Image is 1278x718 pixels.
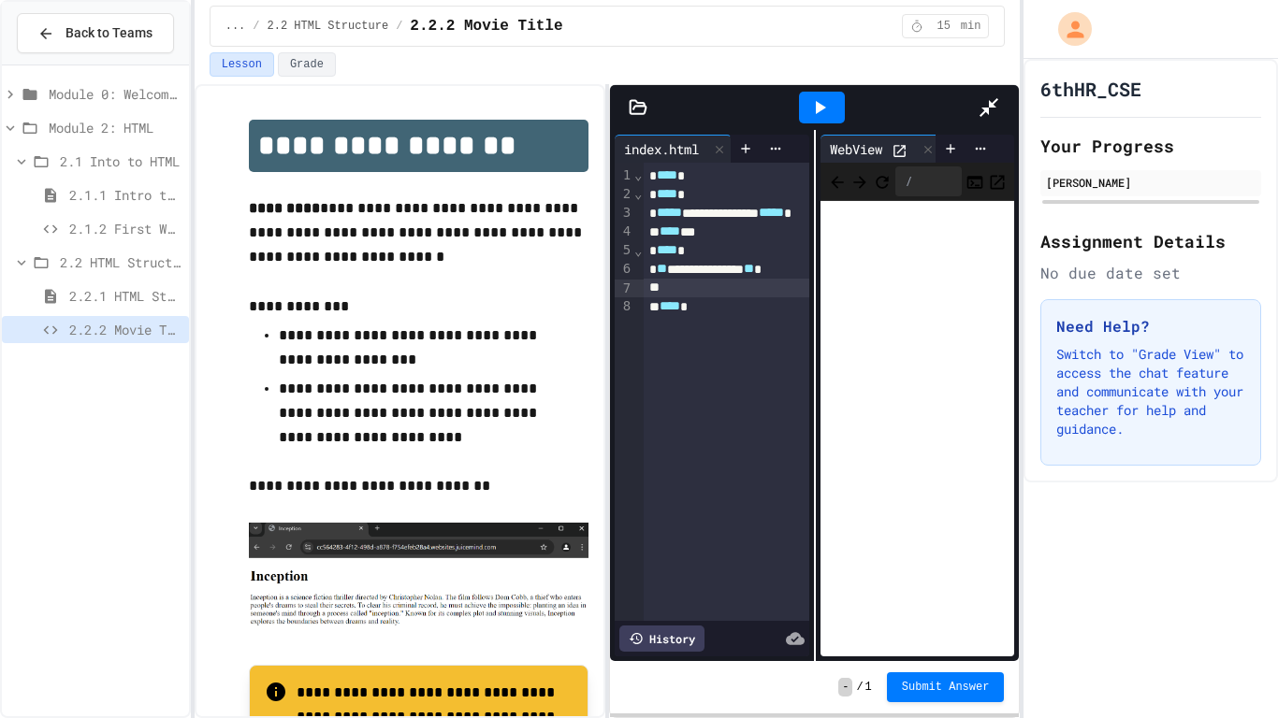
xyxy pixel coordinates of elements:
[69,219,182,238] span: 2.1.2 First Webpage
[895,166,963,196] div: /
[615,241,633,260] div: 5
[1056,315,1245,337] h3: Need Help?
[69,320,182,339] span: 2.2.2 Movie Title
[1040,133,1261,159] h2: Your Progress
[887,672,1005,702] button: Submit Answer
[615,280,633,298] div: 7
[278,52,336,77] button: Grade
[633,186,643,201] span: Fold line
[821,135,940,163] div: WebView
[828,169,847,193] span: Back
[396,19,402,34] span: /
[1040,76,1141,102] h1: 6thHR_CSE
[615,166,633,185] div: 1
[65,23,152,43] span: Back to Teams
[615,135,732,163] div: index.html
[961,19,981,34] span: min
[49,118,182,137] span: Module 2: HTML
[1056,345,1245,438] p: Switch to "Grade View" to access the chat feature and communicate with your teacher for help and ...
[1040,228,1261,254] h2: Assignment Details
[615,223,633,241] div: 4
[69,286,182,306] span: 2.2.1 HTML Structure
[821,139,892,159] div: WebView
[615,297,633,316] div: 8
[1038,7,1096,50] div: My Account
[850,169,869,193] span: Forward
[865,680,872,695] span: 1
[210,52,274,77] button: Lesson
[410,15,562,37] span: 2.2.2 Movie Title
[1046,174,1256,191] div: [PERSON_NAME]
[838,678,852,696] span: -
[69,185,182,205] span: 2.1.1 Intro to HTML
[856,680,863,695] span: /
[60,252,182,272] span: 2.2 HTML Structure
[966,170,984,193] button: Console
[873,170,892,193] button: Refresh
[619,625,704,652] div: History
[253,19,259,34] span: /
[615,139,708,159] div: index.html
[902,680,990,695] span: Submit Answer
[633,167,643,182] span: Fold line
[17,13,174,53] button: Back to Teams
[615,204,633,223] div: 3
[615,260,633,279] div: 6
[615,185,633,204] div: 2
[988,170,1007,193] button: Open in new tab
[268,19,389,34] span: 2.2 HTML Structure
[60,151,182,171] span: 2.1 Into to HTML
[821,201,1015,657] iframe: To enrich screen reader interactions, please activate Accessibility in Grammarly extension settings
[225,19,246,34] span: ...
[929,19,959,34] span: 15
[49,84,182,104] span: Module 0: Welcome to Web Development
[1040,262,1261,284] div: No due date set
[633,243,643,258] span: Fold line
[644,163,1244,621] div: To enrich screen reader interactions, please activate Accessibility in Grammarly extension settings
